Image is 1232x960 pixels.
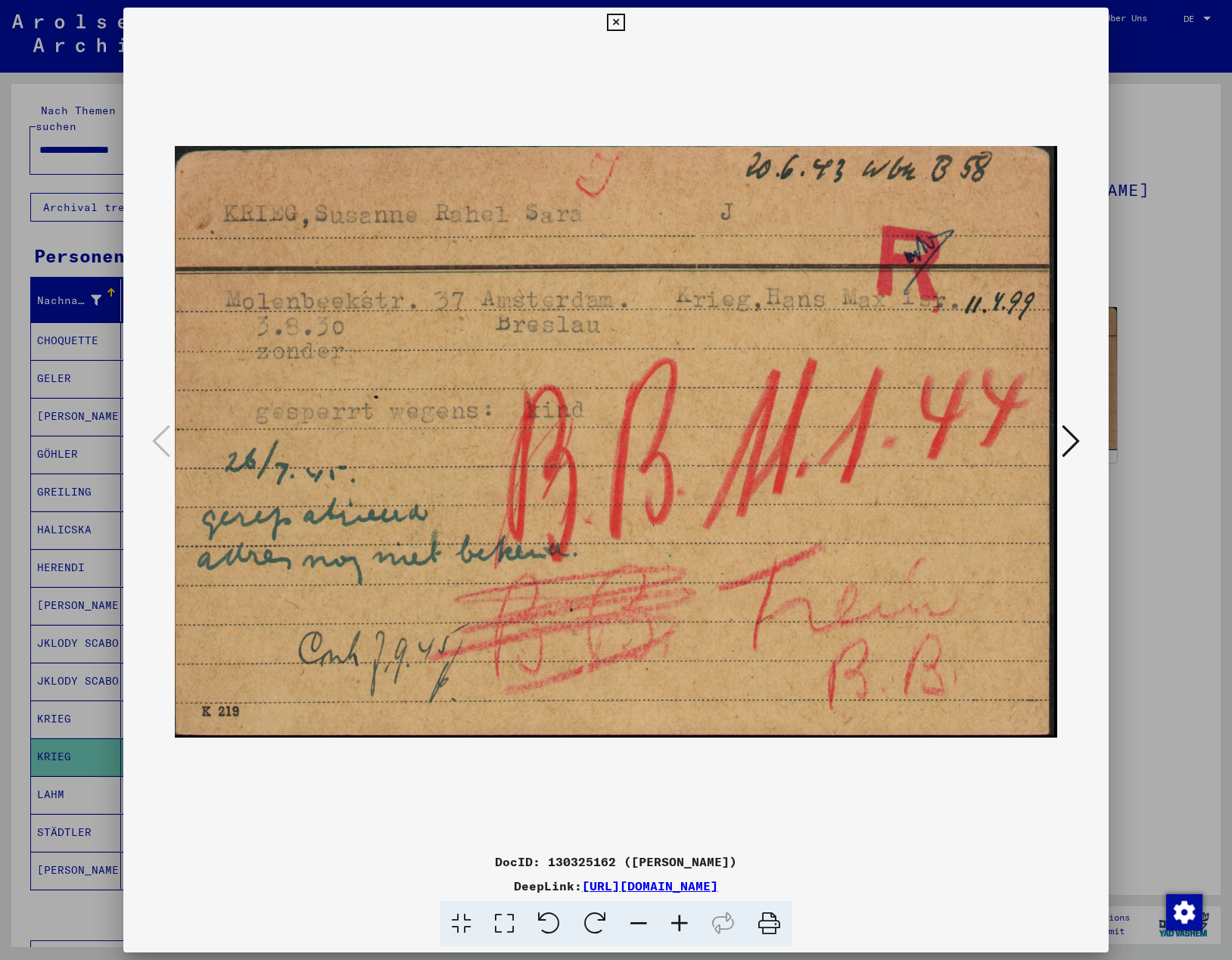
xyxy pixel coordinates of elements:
[123,877,1109,895] div: DeepLink:
[1165,893,1202,930] div: Zustimmung ändern
[123,853,1109,871] div: DocID: 130325162 ([PERSON_NAME])
[175,38,1057,847] img: 001.jpg
[1166,894,1202,930] img: Zustimmung ändern
[582,878,718,893] a: [URL][DOMAIN_NAME]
